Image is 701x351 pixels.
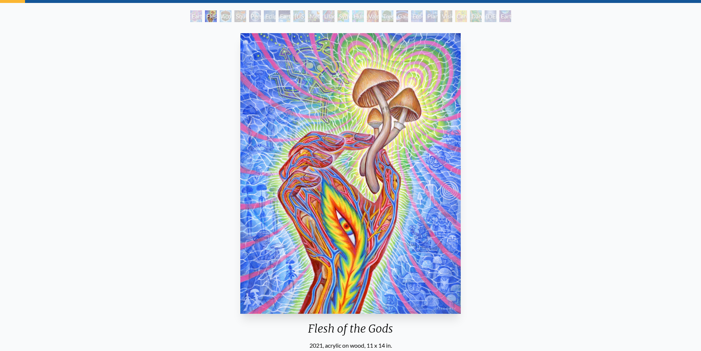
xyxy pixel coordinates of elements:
[337,10,349,22] div: Symbiosis: Gall Wasp & Oak Tree
[382,10,393,22] div: Tree & Person
[367,10,379,22] div: Vajra Horse
[323,10,334,22] div: Lilacs
[440,10,452,22] div: Vision Tree
[237,341,464,350] div: 2021, acrylic on wood, 11 x 14 in.
[470,10,482,22] div: Dance of Cannabia
[234,10,246,22] div: Squirrel
[205,10,217,22] div: Flesh of the Gods
[264,10,276,22] div: Eclipse
[190,10,202,22] div: Earth Witness
[411,10,423,22] div: Eco-Atlas
[455,10,467,22] div: Cannabis Mudra
[485,10,496,22] div: [DEMOGRAPHIC_DATA] in the Ocean of Awareness
[352,10,364,22] div: Humming Bird
[237,322,464,341] div: Flesh of the Gods
[293,10,305,22] div: [US_STATE] Song
[240,33,461,314] img: Flesh-of-the-Gods-2021-Alex-Grey-watermarked.jpg
[279,10,290,22] div: Earth Energies
[308,10,320,22] div: Metamorphosis
[220,10,231,22] div: Acorn Dream
[249,10,261,22] div: Person Planet
[499,10,511,22] div: Earthmind
[396,10,408,22] div: Gaia
[426,10,438,22] div: Planetary Prayers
